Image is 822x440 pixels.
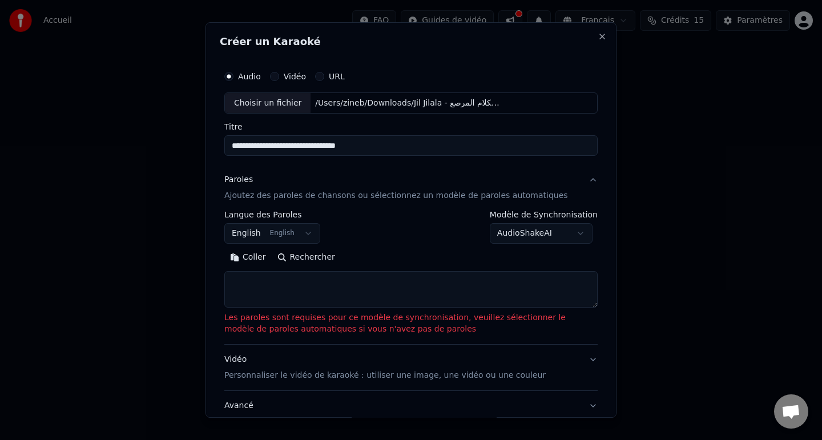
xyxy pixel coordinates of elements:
[224,391,598,421] button: Avancé
[490,211,598,219] label: Modèle de Synchronisation
[224,165,598,211] button: ParolesAjoutez des paroles de chansons ou sélectionnez un modèle de paroles automatiques
[225,93,311,114] div: Choisir un fichier
[311,98,505,109] div: /Users/zineb/Downloads/Jil Jilala - جيل جيلالة لكلام المرصع.mp3
[224,313,598,336] p: Les paroles sont requises pour ce modèle de synchronisation, veuillez sélectionner le modèle de p...
[272,249,341,267] button: Rechercher
[224,123,598,131] label: Titre
[329,72,345,80] label: URL
[284,72,306,80] label: Vidéo
[224,211,320,219] label: Langue des Paroles
[224,191,568,202] p: Ajoutez des paroles de chansons ou sélectionnez un modèle de paroles automatiques
[224,249,272,267] button: Coller
[224,370,546,381] p: Personnaliser le vidéo de karaoké : utiliser une image, une vidéo ou une couleur
[224,354,546,381] div: Vidéo
[220,37,602,47] h2: Créer un Karaoké
[224,211,598,345] div: ParolesAjoutez des paroles de chansons ou sélectionnez un modèle de paroles automatiques
[238,72,261,80] label: Audio
[224,345,598,390] button: VidéoPersonnaliser le vidéo de karaoké : utiliser une image, une vidéo ou une couleur
[224,175,253,186] div: Paroles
